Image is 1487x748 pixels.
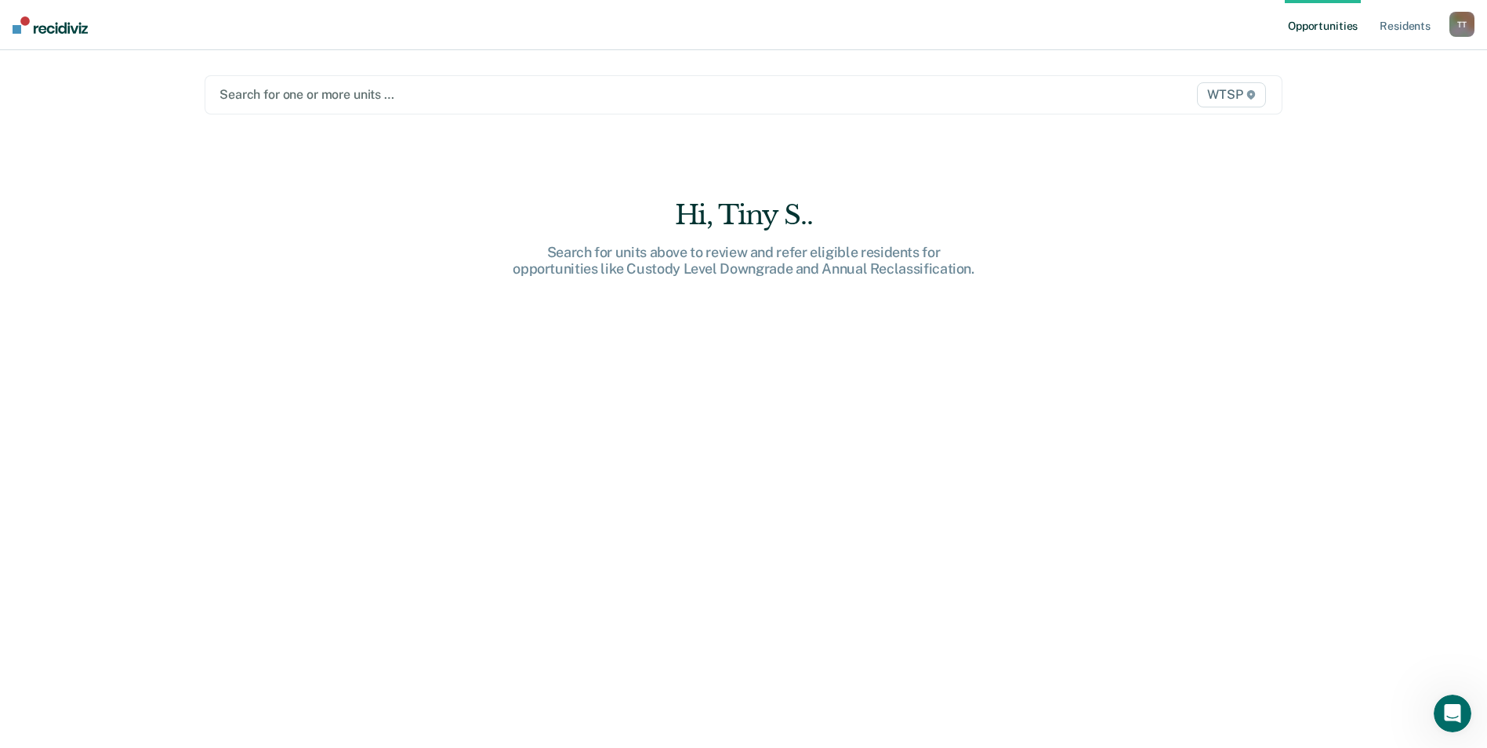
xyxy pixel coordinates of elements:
div: Search for units above to review and refer eligible residents for opportunities like Custody Leve... [493,244,995,278]
iframe: Intercom live chat [1434,695,1471,732]
div: Hi, Tiny S.. [493,199,995,231]
div: T T [1449,12,1474,37]
button: TT [1449,12,1474,37]
span: WTSP [1197,82,1266,107]
img: Recidiviz [13,16,88,34]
